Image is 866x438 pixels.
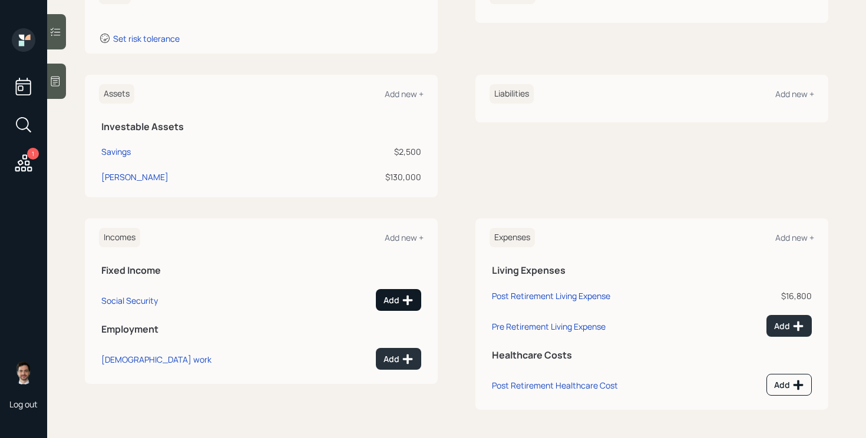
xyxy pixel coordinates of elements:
[774,379,804,391] div: Add
[490,84,534,104] h6: Liabilities
[385,88,424,99] div: Add new +
[99,228,140,247] h6: Incomes
[492,290,610,301] div: Post Retirement Living Expense
[376,289,421,311] button: Add
[384,294,414,306] div: Add
[101,324,421,335] h5: Employment
[101,121,421,132] h5: Investable Assets
[492,265,812,276] h5: Living Expenses
[113,33,180,44] div: Set risk tolerance
[492,350,812,361] h5: Healthcare Costs
[775,232,814,243] div: Add new +
[385,232,424,243] div: Add new +
[384,353,414,365] div: Add
[101,145,131,158] div: Savings
[726,290,812,302] div: $16,800
[766,374,812,396] button: Add
[775,88,814,99] div: Add new +
[101,171,168,183] div: [PERSON_NAME]
[99,84,134,104] h6: Assets
[12,361,35,384] img: jonah-coleman-headshot.png
[492,321,606,332] div: Pre Retirement Living Expense
[27,148,39,160] div: 1
[309,145,421,158] div: $2,500
[492,380,618,391] div: Post Retirement Healthcare Cost
[766,315,812,337] button: Add
[376,348,421,370] button: Add
[101,295,158,306] div: Social Security
[101,265,421,276] h5: Fixed Income
[9,399,38,410] div: Log out
[309,171,421,183] div: $130,000
[774,320,804,332] div: Add
[101,354,211,365] div: [DEMOGRAPHIC_DATA] work
[490,228,535,247] h6: Expenses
